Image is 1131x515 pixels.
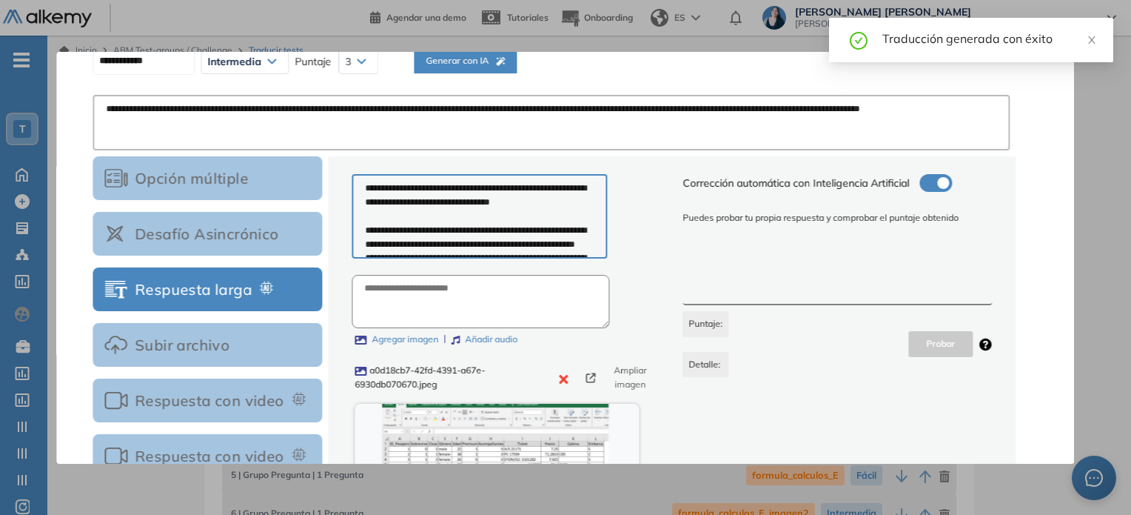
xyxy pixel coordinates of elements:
button: Generar con IA [414,50,517,73]
span: close [1087,35,1097,45]
button: Subir archivo [93,323,322,367]
label: Añadir audio [451,333,517,347]
div: a0d18cb7-42fd-4391-a67e-6930db070670.jpeg [355,364,554,392]
span: Detalle: [683,352,729,378]
button: Desafío Asincrónico [93,212,322,256]
button: Ampliar imagen [586,364,661,392]
button: Probar [909,331,973,357]
span: Puntaje: [683,311,729,337]
button: Respuesta con video [93,379,322,422]
button: Respuesta con video [93,434,322,478]
button: Respuesta larga [93,268,322,311]
span: check-circle [850,30,867,50]
button: Opción múltiple [93,156,322,200]
span: Puntaje [295,53,331,70]
label: Agregar imagen [355,333,438,347]
span: Intermedia [207,56,261,67]
span: 3 [345,56,351,67]
span: Corrección automática con Inteligencia Artificial [683,175,910,191]
span: Puedes probar tu propia respuesta y comprobar el puntaje obtenido [683,211,993,238]
div: Traducción generada con éxito [882,30,1095,47]
span: Generar con IA [426,54,505,68]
